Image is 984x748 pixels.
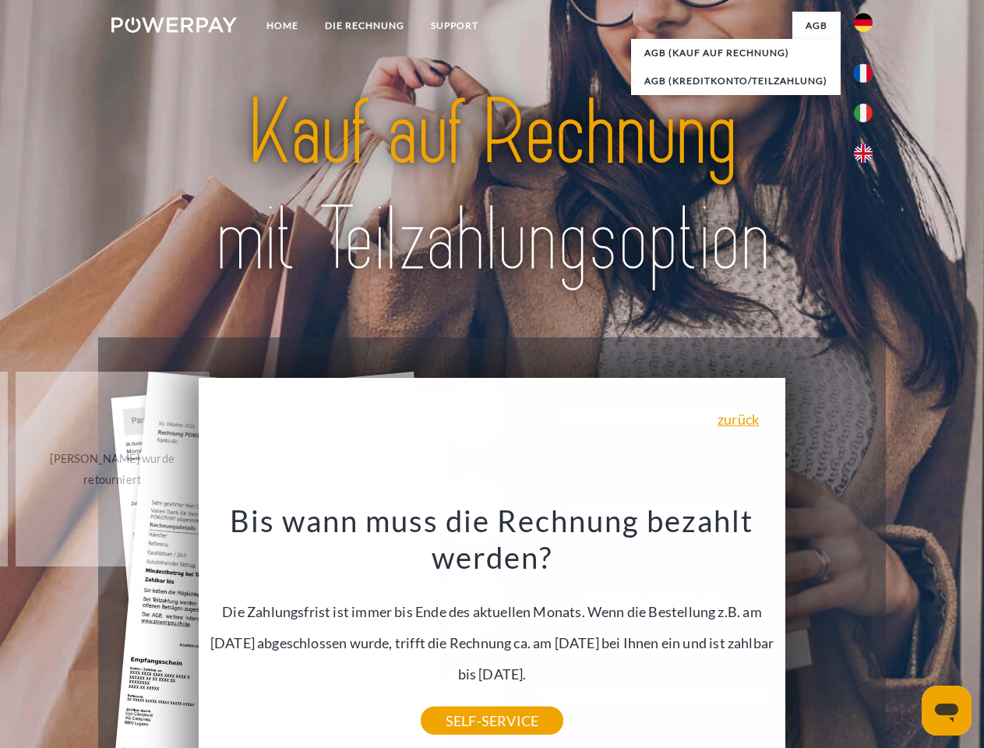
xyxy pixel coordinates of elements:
[312,12,418,40] a: DIE RECHNUNG
[208,502,777,577] h3: Bis wann muss die Rechnung bezahlt werden?
[631,39,841,67] a: AGB (Kauf auf Rechnung)
[854,104,873,122] img: it
[718,412,759,426] a: zurück
[792,12,841,40] a: agb
[111,17,237,33] img: logo-powerpay-white.svg
[421,707,563,735] a: SELF-SERVICE
[208,502,777,721] div: Die Zahlungsfrist ist immer bis Ende des aktuellen Monats. Wenn die Bestellung z.B. am [DATE] abg...
[854,144,873,163] img: en
[922,686,972,736] iframe: Schaltfläche zum Öffnen des Messaging-Fensters
[854,64,873,83] img: fr
[418,12,492,40] a: SUPPORT
[25,448,200,490] div: [PERSON_NAME] wurde retourniert
[253,12,312,40] a: Home
[854,13,873,32] img: de
[149,75,835,298] img: title-powerpay_de.svg
[631,67,841,95] a: AGB (Kreditkonto/Teilzahlung)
